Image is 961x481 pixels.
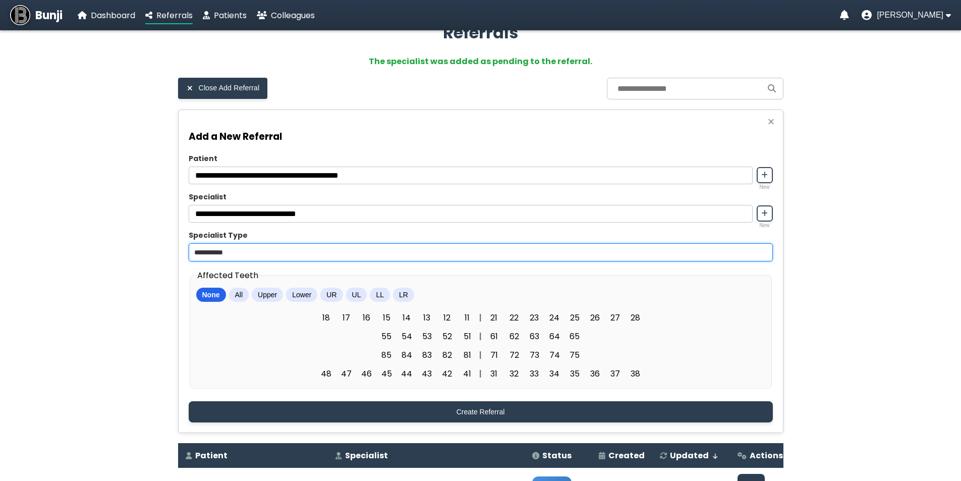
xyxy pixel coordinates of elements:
span: 34 [545,365,563,382]
span: 71 [485,347,503,363]
span: 46 [357,365,375,382]
span: 23 [525,309,543,326]
button: User menu [862,10,951,20]
span: 36 [586,365,604,382]
span: 41 [458,365,476,382]
span: 61 [485,328,503,345]
span: 28 [626,309,644,326]
button: Close Add Referral [178,78,268,99]
span: 52 [438,328,456,345]
label: Specialist [189,192,773,202]
span: Patients [214,10,247,21]
span: 55 [377,328,395,345]
span: 64 [545,328,563,345]
span: 21 [485,309,503,326]
span: 48 [317,365,335,382]
span: 32 [505,365,523,382]
span: 74 [545,347,563,363]
button: UR [320,288,343,302]
div: | [476,330,485,343]
span: 17 [337,309,355,326]
a: Dashboard [78,9,135,22]
span: 83 [418,347,436,363]
span: 16 [357,309,375,326]
span: 18 [317,309,335,326]
label: Patient [189,153,773,164]
label: Specialist Type [189,230,773,241]
span: 43 [418,365,436,382]
span: 72 [505,347,523,363]
span: 38 [626,365,644,382]
h2: Referrals [178,21,783,45]
button: Upper [252,288,283,302]
button: UL [346,288,367,302]
img: Bunji Dental Referral Management [10,5,30,25]
div: The specialist was added as pending to the referral. [178,55,783,68]
span: 12 [438,309,456,326]
button: Close [764,115,777,128]
span: Referrals [156,10,193,21]
span: 63 [525,328,543,345]
a: Notifications [840,10,849,20]
span: 27 [606,309,624,326]
span: 62 [505,328,523,345]
th: Updated [652,443,729,468]
span: 24 [545,309,563,326]
span: 11 [458,309,476,326]
span: 22 [505,309,523,326]
button: LL [370,288,390,302]
h3: Add a New Referral [189,129,773,144]
span: 47 [337,365,355,382]
th: Created [591,443,652,468]
button: Create Referral [189,401,773,422]
button: None [196,288,226,302]
span: 85 [377,347,395,363]
span: 44 [398,365,416,382]
span: 33 [525,365,543,382]
span: 51 [458,328,476,345]
span: Dashboard [91,10,135,21]
span: 25 [566,309,584,326]
span: 81 [458,347,476,363]
legend: Affected Teeth [196,269,259,282]
span: 54 [398,328,416,345]
span: 31 [485,365,503,382]
span: 65 [566,328,584,345]
div: | [476,311,485,324]
span: Bunji [35,7,63,24]
th: Actions [730,443,790,468]
span: 15 [377,309,395,326]
span: 45 [377,365,395,382]
span: 53 [418,328,436,345]
button: All [229,288,249,302]
button: Lower [286,288,317,302]
th: Status [525,443,591,468]
span: 35 [566,365,584,382]
span: [PERSON_NAME] [877,11,943,20]
a: Bunji [10,5,63,25]
span: Colleagues [271,10,315,21]
th: Patient [178,443,328,468]
span: 13 [418,309,436,326]
span: 42 [438,365,456,382]
span: 37 [606,365,624,382]
div: | [476,367,485,380]
span: 26 [586,309,604,326]
span: 75 [566,347,584,363]
span: 82 [438,347,456,363]
span: Close Add Referral [199,84,260,92]
a: Colleagues [257,9,315,22]
a: Patients [203,9,247,22]
span: 84 [398,347,416,363]
span: 14 [398,309,416,326]
a: Referrals [145,9,193,22]
th: Specialist [328,443,525,468]
button: LR [393,288,414,302]
span: 73 [525,347,543,363]
div: | [476,349,485,361]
